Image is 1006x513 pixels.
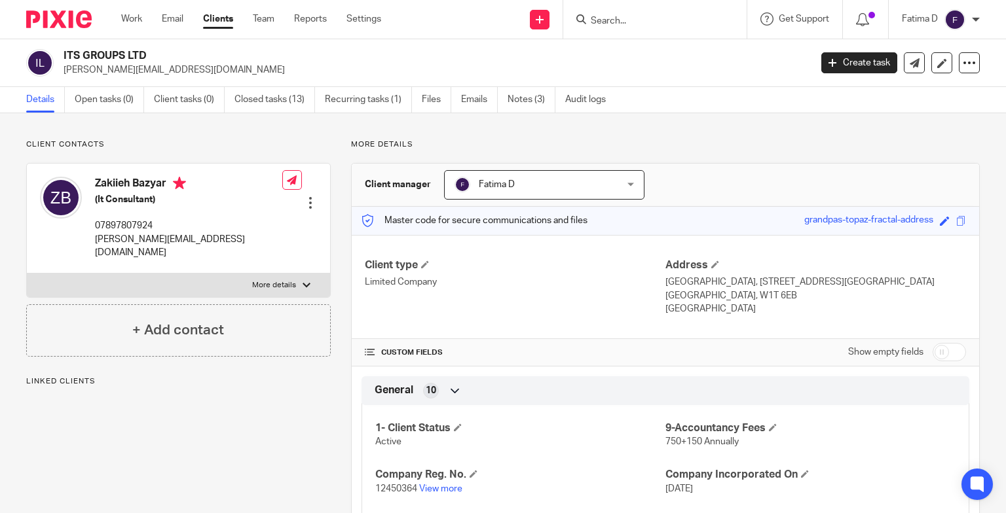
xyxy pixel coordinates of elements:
[375,484,417,493] span: 12450364
[26,49,54,77] img: svg%3E
[665,421,956,435] h4: 9-Accountancy Fees
[26,10,92,28] img: Pixie
[461,87,498,113] a: Emails
[253,12,274,26] a: Team
[375,383,413,397] span: General
[294,12,327,26] a: Reports
[665,275,966,289] p: [GEOGRAPHIC_DATA], [STREET_ADDRESS][GEOGRAPHIC_DATA]
[351,139,980,150] p: More details
[64,63,802,77] p: [PERSON_NAME][EMAIL_ADDRESS][DOMAIN_NAME]
[203,12,233,26] a: Clients
[252,280,296,291] p: More details
[479,180,515,189] span: Fatima D
[162,12,183,26] a: Email
[419,484,462,493] a: View more
[375,421,665,435] h4: 1- Client Status
[422,87,451,113] a: Files
[26,376,331,387] p: Linked clients
[365,347,665,358] h4: CUSTOM FIELDS
[40,177,82,219] img: svg%3E
[665,484,693,493] span: [DATE]
[821,52,897,73] a: Create task
[944,9,965,30] img: svg%3E
[665,258,966,272] h4: Address
[75,87,144,113] a: Open tasks (0)
[154,87,225,113] a: Client tasks (0)
[779,14,829,24] span: Get Support
[365,275,665,289] p: Limited Company
[665,302,966,315] p: [GEOGRAPHIC_DATA]
[325,87,412,113] a: Recurring tasks (1)
[375,468,665,482] h4: Company Reg. No.
[95,177,282,193] h4: Zakiieh Bazyar
[121,12,142,26] a: Work
[565,87,616,113] a: Audit logs
[234,87,315,113] a: Closed tasks (13)
[589,16,707,27] input: Search
[665,468,956,482] h4: Company Incorporated On
[902,12,938,26] p: Fatima D
[426,384,436,397] span: 10
[665,289,966,302] p: [GEOGRAPHIC_DATA], W1T 6EB
[95,219,282,232] p: 07897807924
[804,213,933,228] div: grandpas-topaz-fractal-address
[375,437,401,446] span: Active
[455,177,470,192] img: svg%3E
[173,177,186,190] i: Primary
[95,193,282,206] h5: (It Consultant)
[365,258,665,272] h4: Client type
[132,320,224,340] h4: + Add contact
[95,233,282,260] p: [PERSON_NAME][EMAIL_ADDRESS][DOMAIN_NAME]
[508,87,555,113] a: Notes (3)
[362,214,587,227] p: Master code for secure communications and files
[64,49,654,63] h2: ITS GROUPS LTD
[665,437,739,446] span: 750+150 Annually
[848,345,923,359] label: Show empty fields
[346,12,381,26] a: Settings
[26,87,65,113] a: Details
[365,178,431,191] h3: Client manager
[26,139,331,150] p: Client contacts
